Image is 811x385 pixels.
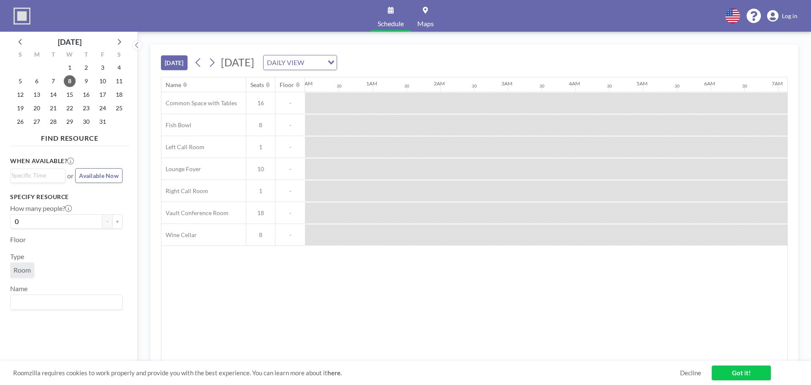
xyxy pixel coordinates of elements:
[113,75,125,87] span: Saturday, October 11, 2025
[10,235,26,244] label: Floor
[246,187,275,195] span: 1
[47,75,59,87] span: Tuesday, October 7, 2025
[472,83,477,89] div: 30
[10,131,129,142] h4: FIND RESOURCE
[29,50,45,61] div: M
[221,56,254,68] span: [DATE]
[112,214,122,229] button: +
[80,75,92,87] span: Thursday, October 9, 2025
[161,143,204,151] span: Left Call Room
[246,121,275,129] span: 8
[307,57,323,68] input: Search for option
[569,80,580,87] div: 4AM
[161,187,208,195] span: Right Call Room
[11,171,60,180] input: Search for option
[14,266,31,274] span: Room
[275,165,305,173] span: -
[327,369,342,377] a: here.
[80,62,92,74] span: Thursday, October 2, 2025
[250,81,264,89] div: Seats
[704,80,715,87] div: 6AM
[97,75,109,87] span: Friday, October 10, 2025
[14,89,26,101] span: Sunday, October 12, 2025
[47,116,59,128] span: Tuesday, October 28, 2025
[378,20,404,27] span: Schedule
[265,57,306,68] span: DAILY VIEW
[31,102,43,114] span: Monday, October 20, 2025
[501,80,512,87] div: 3AM
[58,36,82,48] div: [DATE]
[434,80,445,87] div: 2AM
[11,295,122,309] div: Search for option
[742,83,747,89] div: 30
[712,366,771,380] a: Got it!
[275,187,305,195] span: -
[113,102,125,114] span: Saturday, October 25, 2025
[14,75,26,87] span: Sunday, October 5, 2025
[31,75,43,87] span: Monday, October 6, 2025
[337,83,342,89] div: 30
[67,172,73,180] span: or
[10,193,122,201] h3: Specify resource
[102,214,112,229] button: -
[62,50,78,61] div: W
[637,80,648,87] div: 5AM
[299,80,313,87] div: 12AM
[64,75,76,87] span: Wednesday, October 8, 2025
[539,83,544,89] div: 30
[113,89,125,101] span: Saturday, October 18, 2025
[11,297,117,308] input: Search for option
[94,50,111,61] div: F
[246,143,275,151] span: 1
[782,12,797,20] span: Log in
[97,102,109,114] span: Friday, October 24, 2025
[79,172,119,179] span: Available Now
[13,369,680,377] span: Roomzilla requires cookies to work properly and provide you with the best experience. You can lea...
[161,121,191,129] span: Fish Bowl
[772,80,783,87] div: 7AM
[47,102,59,114] span: Tuesday, October 21, 2025
[80,89,92,101] span: Thursday, October 16, 2025
[275,99,305,107] span: -
[80,116,92,128] span: Thursday, October 30, 2025
[607,83,612,89] div: 30
[64,102,76,114] span: Wednesday, October 22, 2025
[14,116,26,128] span: Sunday, October 26, 2025
[275,121,305,129] span: -
[113,62,125,74] span: Saturday, October 4, 2025
[97,89,109,101] span: Friday, October 17, 2025
[14,8,30,25] img: organization-logo
[97,62,109,74] span: Friday, October 3, 2025
[280,81,294,89] div: Floor
[64,89,76,101] span: Wednesday, October 15, 2025
[161,165,201,173] span: Lounge Foyer
[680,369,701,377] a: Decline
[12,50,29,61] div: S
[75,168,122,183] button: Available Now
[31,89,43,101] span: Monday, October 13, 2025
[275,143,305,151] span: -
[97,116,109,128] span: Friday, October 31, 2025
[166,81,181,89] div: Name
[275,231,305,239] span: -
[80,102,92,114] span: Thursday, October 23, 2025
[675,83,680,89] div: 30
[246,165,275,173] span: 10
[47,89,59,101] span: Tuesday, October 14, 2025
[10,252,24,261] label: Type
[14,102,26,114] span: Sunday, October 19, 2025
[404,83,409,89] div: 30
[161,231,197,239] span: Wine Cellar
[11,169,65,182] div: Search for option
[264,55,337,70] div: Search for option
[275,209,305,217] span: -
[246,209,275,217] span: 18
[366,80,377,87] div: 1AM
[31,116,43,128] span: Monday, October 27, 2025
[78,50,94,61] div: T
[767,10,797,22] a: Log in
[161,99,237,107] span: Common Space with Tables
[10,204,72,213] label: How many people?
[64,62,76,74] span: Wednesday, October 1, 2025
[161,55,188,70] button: [DATE]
